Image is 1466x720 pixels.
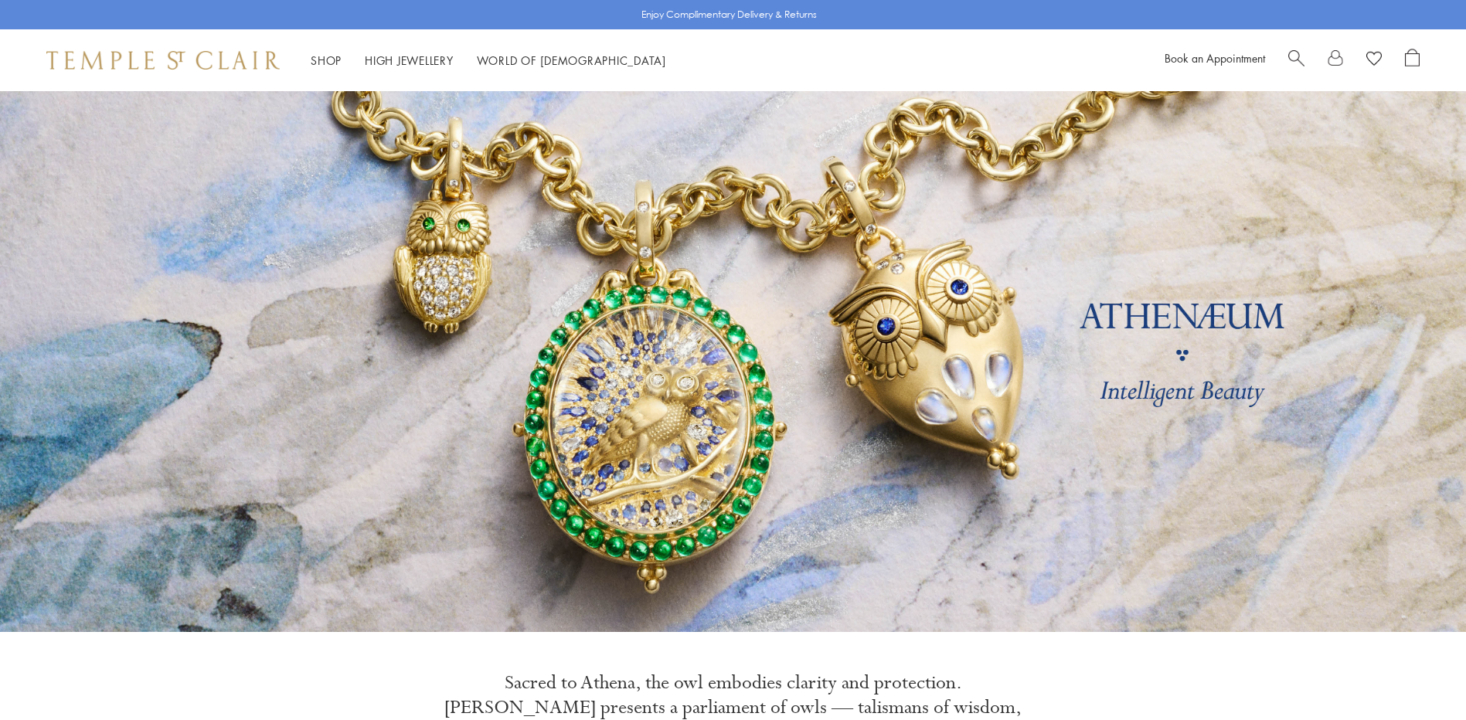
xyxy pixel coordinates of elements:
[365,53,454,68] a: High JewelleryHigh Jewellery
[311,51,666,70] nav: Main navigation
[1389,647,1451,705] iframe: Gorgias live chat messenger
[1366,49,1382,72] a: View Wishlist
[1405,49,1420,72] a: Open Shopping Bag
[1165,50,1265,66] a: Book an Appointment
[477,53,666,68] a: World of [DEMOGRAPHIC_DATA]World of [DEMOGRAPHIC_DATA]
[311,53,342,68] a: ShopShop
[1288,49,1304,72] a: Search
[641,7,817,22] p: Enjoy Complimentary Delivery & Returns
[46,51,280,70] img: Temple St. Clair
